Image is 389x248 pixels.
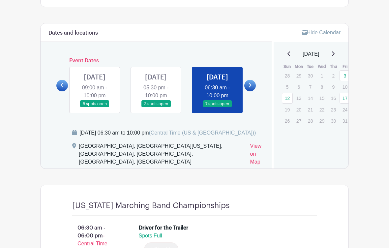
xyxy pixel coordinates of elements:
[139,233,162,239] span: Spots Full
[139,224,188,232] div: Driver for the Trailer
[305,116,316,126] p: 28
[305,64,316,70] th: Tue
[328,64,339,70] th: Thu
[339,64,351,70] th: Fri
[340,116,350,126] p: 31
[293,71,304,81] p: 29
[293,64,305,70] th: Mon
[316,64,328,70] th: Wed
[79,142,245,169] div: [GEOGRAPHIC_DATA], [GEOGRAPHIC_DATA][US_STATE], [GEOGRAPHIC_DATA], [GEOGRAPHIC_DATA], [GEOGRAPHIC...
[302,30,341,36] a: Hide Calendar
[328,82,339,92] p: 9
[328,93,339,104] p: 16
[340,71,350,81] a: 3
[305,82,316,92] p: 7
[340,105,350,115] p: 24
[328,71,339,81] p: 2
[282,116,293,126] p: 26
[282,93,293,104] a: 12
[250,142,264,169] a: View on Map
[72,201,229,211] h4: [US_STATE] Marching Band Championships
[149,130,256,136] span: (Central Time (US & [GEOGRAPHIC_DATA]))
[282,64,293,70] th: Sun
[305,105,316,115] p: 21
[68,58,244,64] h6: Event Dates
[328,105,339,115] p: 23
[305,71,316,81] p: 30
[282,82,293,92] p: 5
[293,105,304,115] p: 20
[303,50,319,58] span: [DATE]
[293,93,304,104] p: 13
[316,105,327,115] p: 22
[282,71,293,81] p: 28
[316,82,327,92] p: 8
[316,116,327,126] p: 29
[340,82,350,92] p: 10
[293,116,304,126] p: 27
[79,129,256,137] div: [DATE] 06:30 am to 10:00 pm
[316,93,327,104] p: 15
[328,116,339,126] p: 30
[282,105,293,115] p: 19
[340,93,350,104] a: 17
[305,93,316,104] p: 14
[293,82,304,92] p: 6
[48,30,98,37] h6: Dates and locations
[316,71,327,81] p: 1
